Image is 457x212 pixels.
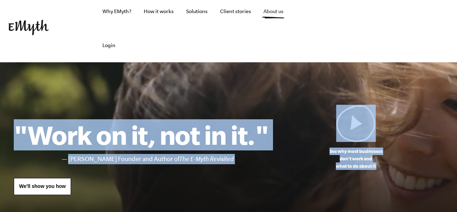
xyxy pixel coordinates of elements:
[268,105,443,170] a: See why most businessesdon't work andwhat to do about it
[336,105,376,142] img: Play Video
[297,21,371,36] iframe: Embedded CTA
[374,21,449,36] iframe: Embedded CTA
[179,155,234,162] i: The E-Myth Revisited
[268,148,443,170] p: See why most businesses don't work and what to do about it
[14,119,268,150] h1: "Work on it, not in it."
[19,183,66,189] span: We'll show you how
[68,154,268,164] li: [PERSON_NAME] Founder and Author of
[97,28,121,62] a: Login
[14,178,71,195] a: We'll show you how
[8,20,49,35] img: EMyth
[422,178,457,212] iframe: Chat Widget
